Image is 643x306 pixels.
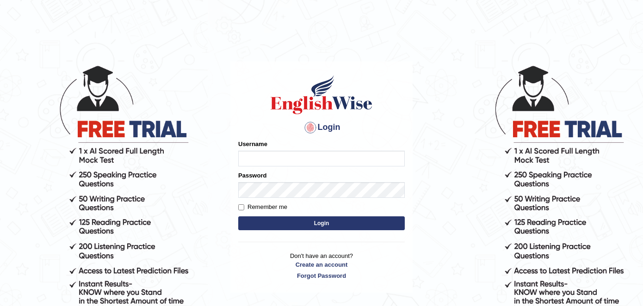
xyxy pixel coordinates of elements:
[238,204,244,210] input: Remember me
[238,120,405,135] h4: Login
[238,260,405,269] a: Create an account
[238,171,266,180] label: Password
[269,74,374,116] img: Logo of English Wise sign in for intelligent practice with AI
[238,140,267,148] label: Username
[238,251,405,280] p: Don't have an account?
[238,216,405,230] button: Login
[238,202,287,212] label: Remember me
[238,271,405,280] a: Forgot Password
